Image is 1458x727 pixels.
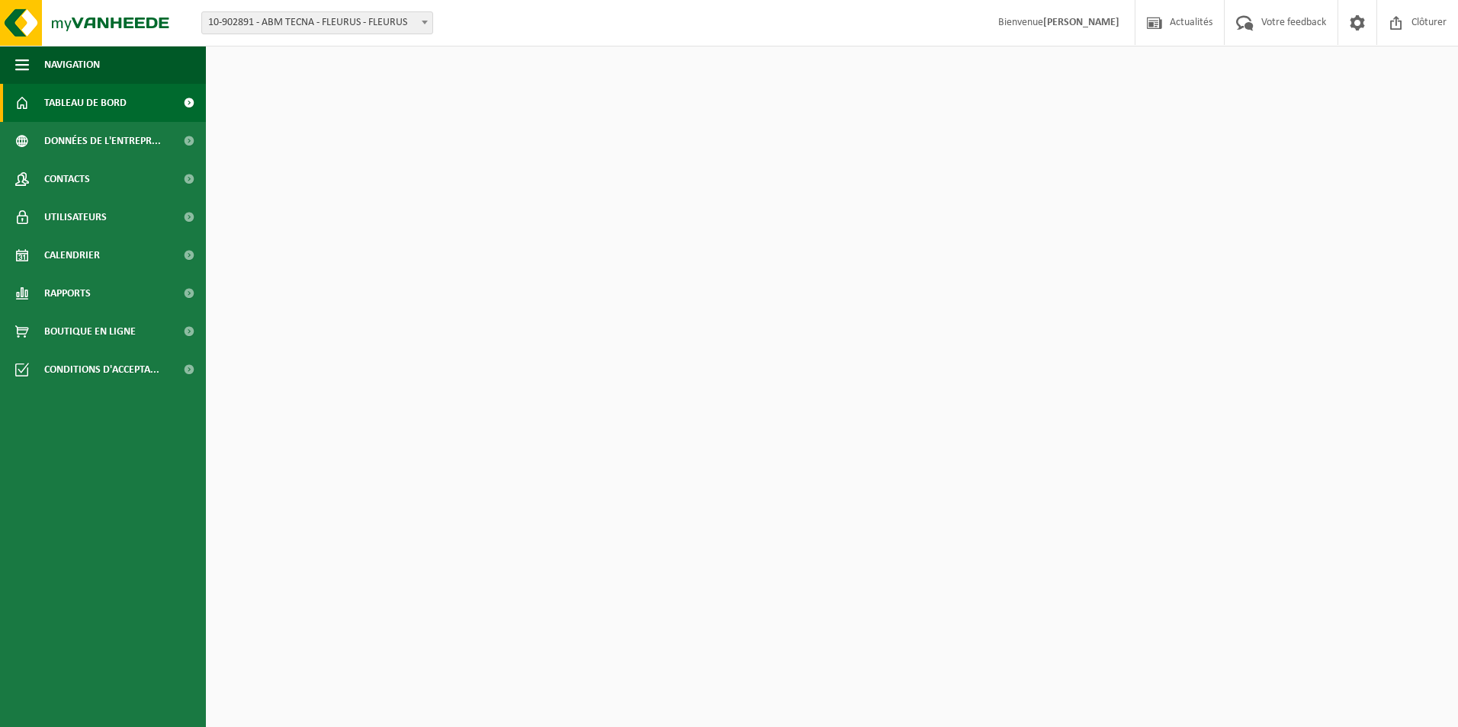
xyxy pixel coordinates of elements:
span: Navigation [44,46,100,84]
span: Données de l'entrepr... [44,122,161,160]
span: 10-902891 - ABM TECNA - FLEURUS - FLEURUS [202,12,432,34]
span: Tableau de bord [44,84,127,122]
span: Utilisateurs [44,198,107,236]
span: Conditions d'accepta... [44,351,159,389]
span: Boutique en ligne [44,312,136,351]
span: 10-902891 - ABM TECNA - FLEURUS - FLEURUS [201,11,433,34]
span: Calendrier [44,236,100,274]
strong: [PERSON_NAME] [1043,17,1119,28]
span: Contacts [44,160,90,198]
span: Rapports [44,274,91,312]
